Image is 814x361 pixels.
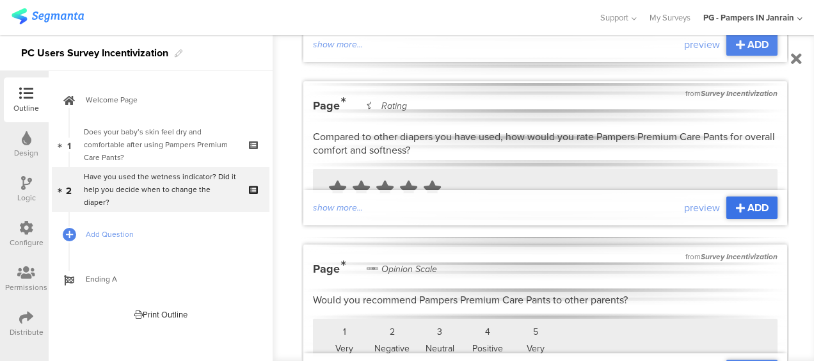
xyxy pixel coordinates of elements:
div: Opinion Scale [381,262,437,276]
div: 2 [372,325,413,339]
span: 2 [66,182,72,197]
div: Distribute [10,326,44,338]
span: Support [600,12,628,24]
div: 4 [468,325,508,339]
p: Would you recommend Pampers Premium Care Pants to other parents? [313,294,778,307]
a: 1 Does your baby’s skin feel dry and comfortable after using Pampers Premium Care Pants? [52,122,269,167]
div: 3 [420,325,460,339]
div: Positive [468,342,508,355]
div: Print Outline [134,309,188,321]
div: PG - Pampers IN Janrain [703,12,794,24]
span: Page [313,261,340,277]
div: Negative [372,342,413,355]
div: Outline [13,102,39,114]
a: Welcome Page [52,77,269,122]
div: Neutral [420,342,460,355]
span: 1 [67,138,71,152]
div: from [685,88,778,99]
span: Ending A [86,273,250,285]
span: Welcome Page [86,93,250,106]
div: Rating [381,99,407,113]
img: segmanta logo [12,8,84,24]
a: 2 Have you used the wetness indicator? Did it help you decide when to change the diaper? [52,167,269,212]
div: Configure [10,237,44,248]
div: Logic [17,192,36,204]
span: Survey Incentivization [701,88,778,99]
div: Have you used the wetness indicator? Did it help you decide when to change the diaper? [84,170,237,209]
div: Does your baby’s skin feel dry and comfortable after using Pampers Premium Care Pants? [84,125,237,164]
div: 1 [324,325,365,339]
p: Compared to other diapers you have used, how would you rate Pampers Premium Care Pants for overal... [313,131,778,157]
span: Survey Incentivization [701,251,778,262]
div: 5 [515,325,555,339]
a: Ending A [52,257,269,301]
div: from [685,251,778,262]
span: Page [313,97,340,114]
div: Design [14,147,38,159]
span: Add Question [86,228,250,241]
div: Permissions [5,282,47,293]
div: PC Users Survey Incentivization [21,43,168,63]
